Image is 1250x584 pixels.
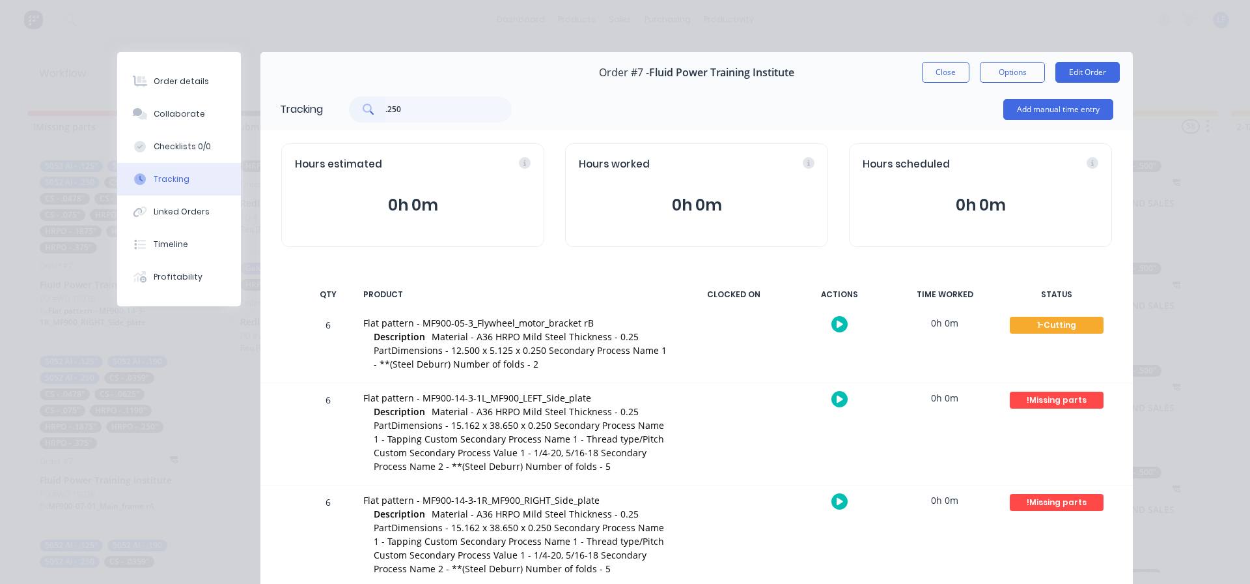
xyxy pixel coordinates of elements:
[1003,99,1113,120] button: Add manual time entry
[117,98,241,130] button: Collaborate
[363,316,669,330] div: Flat pattern - MF900-05-3_Flywheel_motor_bracket rB
[896,308,993,338] div: 0h 0m
[309,281,348,308] div: QTY
[117,65,241,98] button: Order details
[154,108,205,120] div: Collaborate
[1055,62,1120,83] button: Edit Order
[579,193,814,218] button: 0h 0m
[154,76,209,87] div: Order details
[896,486,993,515] div: 0h 0m
[154,173,189,185] div: Tracking
[309,385,348,485] div: 6
[579,157,650,172] span: Hours worked
[1010,392,1104,409] div: !Missing parts
[117,130,241,163] button: Checklists 0/0
[1009,391,1104,409] button: !Missing parts
[685,281,783,308] div: CLOCKED ON
[154,239,188,250] div: Timeline
[790,281,888,308] div: ACTIONS
[1009,493,1104,512] button: !Missing parts
[280,102,323,117] div: Tracking
[295,157,382,172] span: Hours estimated
[863,157,950,172] span: Hours scheduled
[309,310,348,383] div: 6
[649,66,794,79] span: Fluid Power Training Institute
[1001,281,1112,308] div: STATUS
[599,66,649,79] span: Order #7 -
[385,96,512,123] input: Search...
[896,281,993,308] div: TIME WORKED
[922,62,969,83] button: Close
[154,141,211,153] div: Checklists 0/0
[374,507,425,521] span: Description
[374,330,667,370] span: Material - A36 HRPO Mild Steel Thickness - 0.25 PartDimensions - 12.500 x 5.125 x 0.250 Secondary...
[154,206,210,218] div: Linked Orders
[980,62,1045,83] button: Options
[117,163,241,196] button: Tracking
[117,196,241,228] button: Linked Orders
[374,405,425,418] span: Description
[1009,316,1104,334] button: 1-Cutting
[355,281,677,308] div: PRODUCT
[863,193,1098,218] button: 0h 0m
[896,383,993,413] div: 0h 0m
[1010,317,1104,334] div: 1-Cutting
[374,330,425,343] span: Description
[117,261,241,293] button: Profitability
[374,405,664,473] span: Material - A36 HRPO Mild Steel Thickness - 0.25 PartDimensions - 15.162 x 38.650 x 0.250 Secondar...
[363,493,669,507] div: Flat pattern - MF900-14-3-1R_MF900_RIGHT_Side_plate
[154,271,202,283] div: Profitability
[1010,494,1104,511] div: !Missing parts
[374,508,664,575] span: Material - A36 HRPO Mild Steel Thickness - 0.25 PartDimensions - 15.162 x 38.650 x 0.250 Secondar...
[295,193,531,218] button: 0h 0m
[117,228,241,261] button: Timeline
[363,391,669,405] div: Flat pattern - MF900-14-3-1L_MF900_LEFT_Side_plate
